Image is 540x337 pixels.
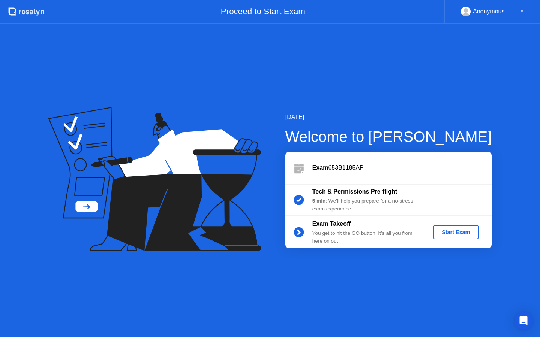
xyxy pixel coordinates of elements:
button: Start Exam [433,225,479,239]
div: ▼ [520,7,524,16]
div: Open Intercom Messenger [514,312,532,330]
b: Tech & Permissions Pre-flight [312,188,397,195]
div: Start Exam [436,229,476,235]
b: 5 min [312,198,326,204]
div: 653B1185AP [312,163,492,172]
b: Exam Takeoff [312,221,351,227]
div: Anonymous [473,7,505,16]
div: : We’ll help you prepare for a no-stress exam experience [312,197,420,213]
div: [DATE] [285,113,492,122]
div: Welcome to [PERSON_NAME] [285,125,492,148]
div: You get to hit the GO button! It’s all you from here on out [312,230,420,245]
b: Exam [312,164,328,171]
